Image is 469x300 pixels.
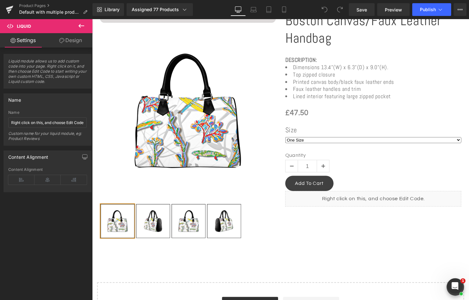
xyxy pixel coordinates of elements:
button: Redo [333,3,346,16]
a: Add Single Section [195,284,253,297]
span: Liquid module allows us to add custom code into your page. Right click on it, and then choose Edi... [8,59,87,88]
a: 'Evolution' Boston Canvas Handbag [45,189,80,224]
img: 'Evolution' Boston Canvas Handbag [45,190,79,224]
img: 'Evolution' Boston Canvas Handbag [82,190,116,224]
iframe: Intercom live chat [447,278,463,294]
div: Content Alignment [8,167,87,172]
div: Name [8,94,21,103]
button: Open chatbox [363,265,381,283]
a: Design [48,33,94,48]
a: Explore Blocks [133,284,190,297]
span: Top zipped closure [206,53,249,60]
a: 'Evolution' Boston Canvas Handbag [81,189,116,224]
span: Dimensions 13.4"(W) x 6.3"(D) x 9.0"(H). [206,46,303,53]
span: Liquid [17,24,31,29]
span: Library [105,7,120,12]
label: Size [198,109,378,119]
a: New Library [92,3,124,16]
span: 1 [460,278,465,283]
span: Publish [420,7,436,12]
div: Name [8,110,87,115]
span: Preview [385,6,402,13]
span: £47.50 [198,89,222,103]
a: Preview [377,3,410,16]
a: 'Evolution' Boston Canvas Handbag [118,189,152,224]
span: Faux leather handles and trim [206,68,275,75]
button: Publish [412,3,451,16]
a: Laptop [246,3,261,16]
a: Desktop [231,3,246,16]
button: More [454,3,466,16]
strong: DESCRIPTION: [198,38,231,45]
a: Product Pages [19,3,92,8]
img: 'Evolution' Boston Canvas Handbag [9,190,43,224]
a: 'Evolution' Boston Canvas Handbag [9,189,43,224]
div: Content Alignment [8,151,48,160]
span: Default with multiple product images [19,10,80,15]
img: 'Evolution' Boston Canvas Handbag [118,190,152,224]
label: Quantity [198,136,378,144]
button: Undo [318,3,331,16]
button: Add To Cart [198,160,247,176]
a: Tablet [261,3,276,16]
span: Save [356,6,367,13]
div: Assigned 77 Products [132,6,188,13]
div: Custom name for your liquid module, eg: Product Reviews [8,131,87,145]
a: Mobile [276,3,292,16]
span: Printed canvas body/black faux leather ends [206,61,309,68]
span: Lined interior featuring large zipped pocket [206,75,306,83]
